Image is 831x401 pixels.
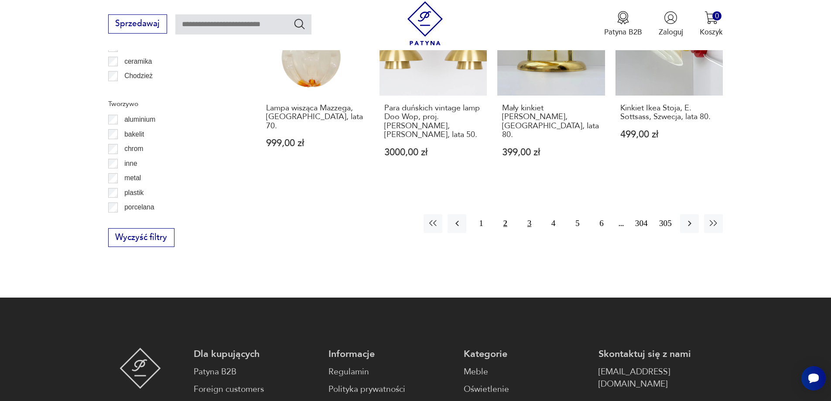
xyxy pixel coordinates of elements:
button: 1 [472,214,490,233]
img: Ikonka użytkownika [664,11,677,24]
h3: Mały kinkiet [PERSON_NAME], [GEOGRAPHIC_DATA], lata 80. [502,104,600,140]
p: plastik [124,187,144,199]
h3: Lampa wisząca Mazzega, [GEOGRAPHIC_DATA], lata 70. [266,104,364,130]
a: Oświetlenie [464,383,588,396]
a: [EMAIL_ADDRESS][DOMAIN_NAME] [598,366,723,391]
a: Regulamin [328,366,453,378]
button: 5 [568,214,587,233]
p: ceramika [124,56,152,67]
button: Wyczyść filtry [108,228,174,247]
p: Zaloguj [659,27,683,37]
p: Kategorie [464,348,588,360]
a: Sprzedawaj [108,21,167,28]
p: Ćmielów [124,85,150,96]
a: Patyna B2B [194,366,318,378]
img: Ikona koszyka [704,11,718,24]
a: Polityka prywatności [328,383,453,396]
button: 304 [632,214,651,233]
p: porcelit [124,216,146,228]
button: 6 [592,214,611,233]
p: 999,00 zł [266,139,364,148]
p: 399,00 zł [502,148,600,157]
button: Patyna B2B [604,11,642,37]
a: Meble [464,366,588,378]
p: porcelana [124,202,154,213]
h3: Para duńskich vintage lamp Doo Wop, proj. [PERSON_NAME], [PERSON_NAME], lata 50. [384,104,482,140]
div: 0 [712,11,722,21]
button: Sprzedawaj [108,14,167,34]
iframe: Smartsupp widget button [801,366,826,391]
button: 305 [656,214,675,233]
p: aluminium [124,114,155,125]
p: Chodzież [124,70,153,82]
p: bakelit [124,129,144,140]
p: Tworzywo [108,98,236,110]
a: Foreign customers [194,383,318,396]
p: 499,00 zł [620,130,718,139]
p: inne [124,158,137,169]
button: 4 [544,214,563,233]
button: Zaloguj [659,11,683,37]
img: Patyna - sklep z meblami i dekoracjami vintage [403,1,447,45]
button: 3 [520,214,539,233]
p: 3000,00 zł [384,148,482,157]
p: Informacje [328,348,453,360]
p: Koszyk [700,27,723,37]
img: Patyna - sklep z meblami i dekoracjami vintage [120,348,161,389]
p: Dla kupujących [194,348,318,360]
button: Szukaj [293,17,306,30]
button: 2 [496,214,515,233]
h3: Kinkiet Ikea Stoja, E. Sottsass, Szwecja, lata 80. [620,104,718,122]
img: Ikona medalu [616,11,630,24]
p: Skontaktuj się z nami [598,348,723,360]
p: metal [124,172,141,184]
p: Patyna B2B [604,27,642,37]
button: 0Koszyk [700,11,723,37]
p: chrom [124,143,143,154]
a: Ikona medaluPatyna B2B [604,11,642,37]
